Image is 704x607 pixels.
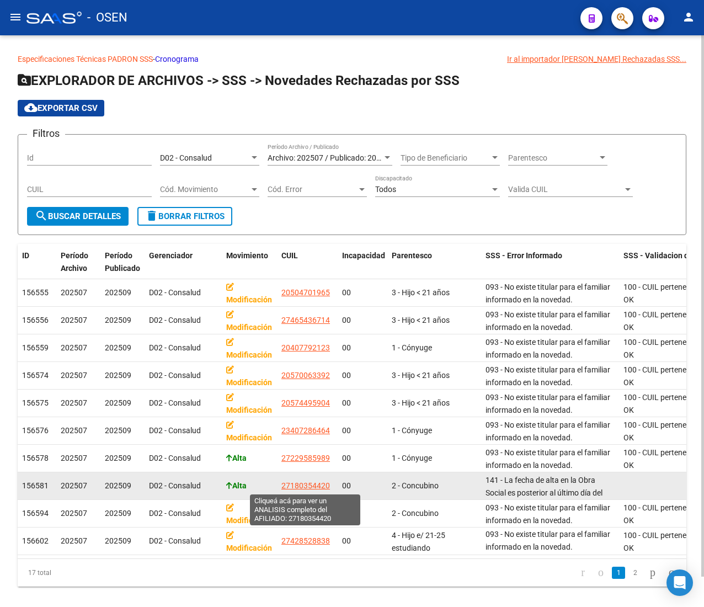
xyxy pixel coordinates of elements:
a: go to previous page [593,567,609,579]
strong: Modificación [226,393,272,414]
span: SSS - Error Informado [486,251,562,260]
span: 202509 [105,343,131,352]
span: 202509 [105,288,131,297]
strong: Modificación [226,365,272,387]
span: 202507 [61,454,87,462]
span: D02 - Consalud [160,153,212,162]
span: 202509 [105,536,131,545]
strong: Modificación [226,531,272,552]
span: 23407286464 [281,426,330,435]
div: 00 [342,286,383,299]
span: Período Publicado [105,251,140,273]
span: 2 - Concubino [392,481,439,490]
span: 156581 [22,481,49,490]
span: 156555 [22,288,49,297]
span: 20504701965 [281,288,330,297]
span: D02 - Consalud [149,481,201,490]
span: 20407792123 [281,343,330,352]
mat-icon: menu [9,10,22,24]
a: go to next page [645,567,660,579]
span: 202509 [105,398,131,407]
span: 1 - Cónyuge [392,343,432,352]
span: D02 - Consalud [149,536,201,545]
span: 3 - Hijo < 21 años [392,398,450,407]
button: Borrar Filtros [137,207,232,226]
mat-icon: search [35,209,48,222]
li: page 1 [610,563,627,582]
strong: Modificación [226,338,272,359]
span: 202509 [105,371,131,380]
span: 3 - Hijo < 21 años [392,316,450,324]
span: 202507 [61,371,87,380]
span: 093 - No existe titular para el familiar informado en la novedad. [486,420,610,442]
span: 2 - Concubino [392,509,439,518]
div: 00 [342,480,383,492]
span: 202509 [105,481,131,490]
span: 093 - No existe titular para el familiar informado en la novedad. [486,283,610,304]
span: D02 - Consalud [149,371,201,380]
strong: Alta [226,454,247,462]
span: 093 - No existe titular para el familiar informado en la novedad. [486,448,610,470]
span: 27428528838 [281,536,330,545]
span: 202507 [61,509,87,518]
div: 17 total [18,559,150,587]
span: CUIL [281,251,298,260]
datatable-header-cell: SSS - Error Informado [481,244,619,280]
a: Especificaciones Técnicas PADRON SSS [18,55,153,63]
div: 00 [342,535,383,547]
span: 156556 [22,316,49,324]
span: 27456340763 [281,509,330,518]
h3: Filtros [27,126,65,141]
datatable-header-cell: Parentesco [387,244,481,280]
span: 3 - Hijo < 21 años [392,371,450,380]
span: 202509 [105,509,131,518]
span: 202507 [61,288,87,297]
span: 202507 [61,481,87,490]
div: 00 [342,507,383,520]
datatable-header-cell: Período Archivo [56,244,100,280]
span: Valida CUIL [508,185,623,194]
span: 202509 [105,316,131,324]
span: 4 - Hijo e/ 21-25 estudiando [392,531,445,552]
span: 202507 [61,343,87,352]
span: D02 - Consalud [149,509,201,518]
span: Período Archivo [61,251,88,273]
span: 20574495904 [281,398,330,407]
span: 3 - Hijo < 21 años [392,288,450,297]
span: Todos [375,185,396,194]
li: page 2 [627,563,643,582]
span: Gerenciador [149,251,193,260]
strong: Modificación [226,503,272,525]
button: Buscar Detalles [27,207,129,226]
span: Parentesco [392,251,432,260]
span: Exportar CSV [24,103,98,113]
div: 00 [342,314,383,327]
div: 00 [342,342,383,354]
strong: Alta [226,481,247,490]
span: 156559 [22,343,49,352]
span: 156576 [22,426,49,435]
div: 00 [342,397,383,409]
span: Buscar Detalles [35,211,121,221]
span: 202507 [61,316,87,324]
span: 20570063392 [281,371,330,380]
span: 093 - No existe titular para el familiar informado en la novedad. [486,338,610,359]
a: 2 [628,567,642,579]
div: Ir al importador [PERSON_NAME] Rechazadas SSS... [507,53,686,65]
span: 27465436714 [281,316,330,324]
datatable-header-cell: ID [18,244,56,280]
div: Open Intercom Messenger [666,569,693,596]
span: 202507 [61,398,87,407]
span: 27180354420 [281,481,330,490]
span: Cód. Movimiento [160,185,249,194]
a: 1 [612,567,625,579]
datatable-header-cell: CUIL [277,244,338,280]
span: D02 - Consalud [149,316,201,324]
span: Archivo: 202507 / Publicado: 202509 [268,153,394,162]
span: 093 - No existe titular para el familiar informado en la novedad. [486,365,610,387]
span: 156602 [22,536,49,545]
span: 202507 [61,536,87,545]
span: D02 - Consalud [149,288,201,297]
div: 00 [342,369,383,382]
datatable-header-cell: Período Publicado [100,244,145,280]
